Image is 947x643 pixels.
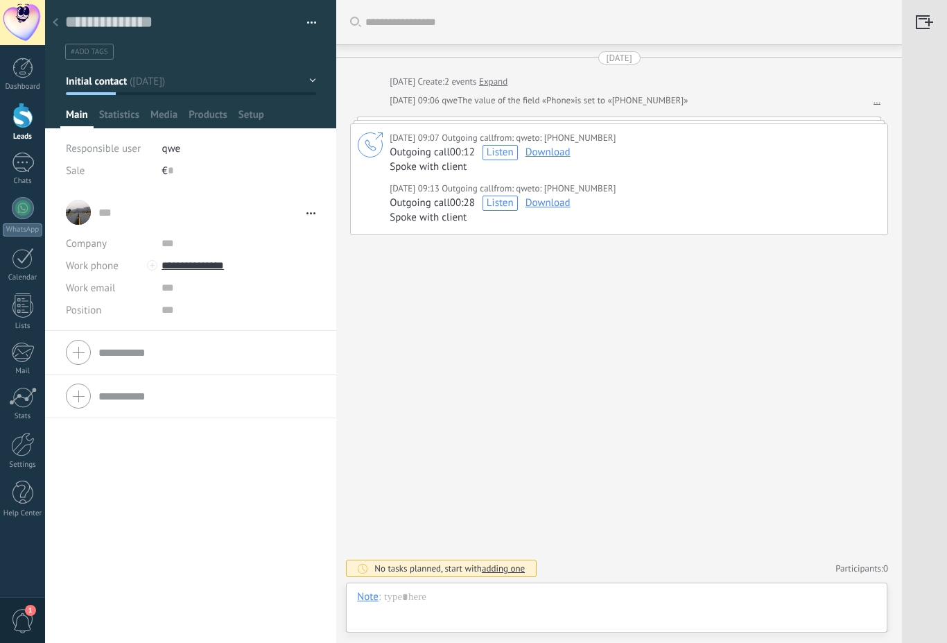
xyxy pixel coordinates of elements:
[450,196,475,209] span: 00:28
[66,232,151,255] div: Company
[390,131,442,145] div: [DATE] 09:07
[25,605,36,616] span: 1
[525,146,571,159] a: Download
[66,259,119,273] span: Work phone
[516,182,532,196] span: qwe
[150,108,177,128] span: Media
[3,177,43,186] div: Chats
[390,211,467,224] b: Spoke with client
[479,75,507,89] a: Expand
[66,255,119,277] button: Work phone
[66,282,115,295] span: Work email
[99,108,139,128] span: Statistics
[494,131,516,145] span: from:
[487,196,514,210] span: Listen
[390,145,877,160] div: Outgoing call
[883,563,888,574] span: 0
[450,146,475,159] span: 00:12
[3,322,43,331] div: Lists
[487,146,514,160] span: Listen
[66,142,141,155] span: Responsible user
[162,160,317,182] div: €
[575,94,688,108] span: is set to «[PHONE_NUMBER]»
[390,131,616,145] div: Outgoing call to: [PHONE_NUMBER]
[66,108,88,128] span: Main
[458,94,575,108] span: The value of the field «Phone»
[494,182,516,196] span: from:
[874,94,880,108] a: ...
[3,132,43,142] div: Leads
[390,94,442,108] div: [DATE] 09:06
[442,94,458,106] span: qwe
[3,273,43,282] div: Calendar
[390,182,616,196] div: Outgoing call to: [PHONE_NUMBER]
[189,108,227,128] span: Products
[66,164,85,178] span: Sale
[482,563,525,574] span: adding one
[483,196,518,209] a: Listen
[390,75,507,89] div: Create:
[525,196,571,209] a: Download
[66,299,151,321] div: Position
[66,137,152,160] div: Responsible user
[379,590,381,604] span: :
[3,412,43,421] div: Stats
[390,196,877,211] div: Outgoing call
[444,75,477,89] span: 2 events
[238,108,264,128] span: Setup
[3,509,43,518] div: Help Center
[390,75,417,89] div: [DATE]
[3,223,42,237] div: WhatsApp
[607,51,632,65] div: [DATE]
[835,563,888,574] a: Participants:0
[483,146,518,159] a: Listen
[3,367,43,376] div: Mail
[3,83,43,92] div: Dashboard
[390,182,442,196] div: [DATE] 09:13
[66,277,115,299] button: Work email
[3,461,43,470] div: Settings
[516,131,532,145] span: qwe
[71,47,108,57] span: #add tags
[66,160,152,182] div: Sale
[374,563,525,574] div: No tasks planned, start with
[390,160,467,173] b: Spoke with client
[66,305,102,316] span: Position
[162,142,181,155] span: qwe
